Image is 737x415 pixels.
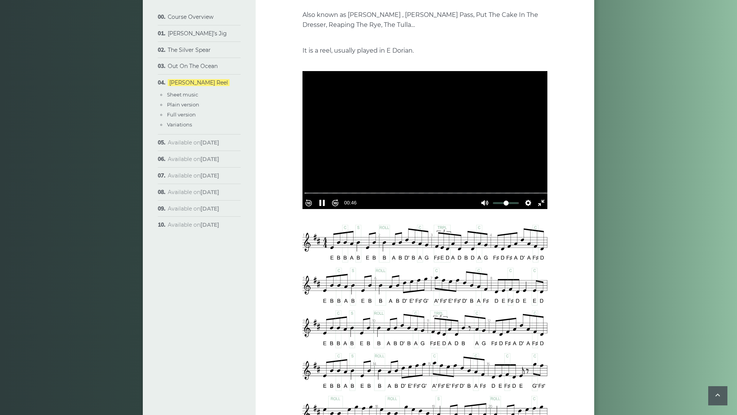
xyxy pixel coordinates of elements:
[168,189,219,196] span: Available on
[168,205,219,212] span: Available on
[168,156,219,163] span: Available on
[168,46,211,53] a: The Silver Spear
[168,139,219,146] span: Available on
[167,121,192,128] a: Variations
[168,63,218,70] a: Out On The Ocean
[168,221,219,228] span: Available on
[200,172,219,179] strong: [DATE]
[167,111,196,118] a: Full version
[200,156,219,163] strong: [DATE]
[200,205,219,212] strong: [DATE]
[168,30,227,37] a: [PERSON_NAME]’s Jig
[302,10,547,30] p: Also known as [PERSON_NAME] , [PERSON_NAME] Pass, Put The Cake In The Dresser, Reaping The Rye, T...
[200,139,219,146] strong: [DATE]
[200,221,219,228] strong: [DATE]
[167,101,199,108] a: Plain version
[302,46,547,56] p: It is a reel, usually played in E Dorian.
[168,79,230,86] a: [PERSON_NAME] Reel
[168,13,213,20] a: Course Overview
[168,172,219,179] span: Available on
[167,91,198,98] a: Sheet music
[200,189,219,196] strong: [DATE]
